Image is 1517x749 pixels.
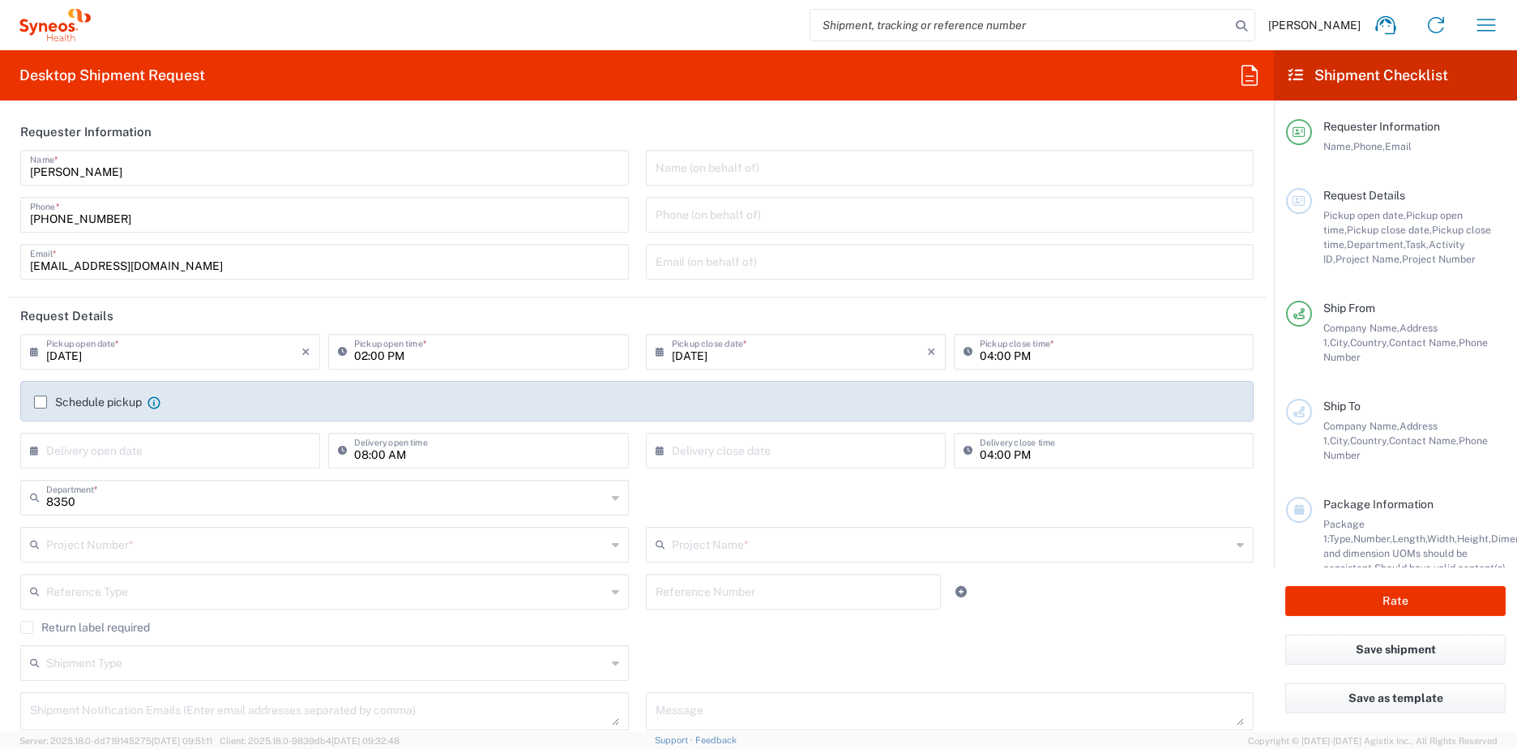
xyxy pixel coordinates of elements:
span: Phone, [1353,140,1385,152]
span: Task, [1405,238,1429,250]
i: × [927,339,936,365]
span: Copyright © [DATE]-[DATE] Agistix Inc., All Rights Reserved [1248,734,1498,748]
button: Save shipment [1285,635,1506,665]
span: Ship From [1323,302,1375,315]
span: Number, [1353,533,1392,545]
span: Package Information [1323,498,1434,511]
span: Length, [1392,533,1427,545]
span: Contact Name, [1389,434,1459,447]
span: Should have valid content(s) [1374,562,1506,574]
span: Request Details [1323,189,1405,202]
span: Pickup open date, [1323,209,1406,221]
span: Height, [1457,533,1491,545]
button: Rate [1285,586,1506,616]
h2: Request Details [20,308,113,324]
span: Requester Information [1323,120,1440,133]
span: Type, [1329,533,1353,545]
button: Save as template [1285,683,1506,713]
span: Email [1385,140,1412,152]
span: Package 1: [1323,518,1365,545]
h2: Requester Information [20,124,152,140]
a: Add Reference [950,580,972,603]
span: Server: 2025.18.0-dd719145275 [19,736,212,746]
span: Width, [1427,533,1457,545]
span: Client: 2025.18.0-9839db4 [220,736,400,746]
span: Department, [1347,238,1405,250]
h2: Shipment Checklist [1288,66,1448,85]
a: Support [655,735,695,745]
span: Country, [1350,336,1389,349]
span: [DATE] 09:32:48 [331,736,400,746]
label: Schedule pickup [34,396,142,409]
span: Project Number [1402,253,1476,265]
i: × [301,339,310,365]
span: [PERSON_NAME] [1268,18,1361,32]
label: Return label required [20,621,150,634]
span: Name, [1323,140,1353,152]
input: Shipment, tracking or reference number [810,10,1230,41]
span: Company Name, [1323,322,1399,334]
span: Country, [1350,434,1389,447]
span: Ship To [1323,400,1361,413]
h2: Desktop Shipment Request [19,66,205,85]
a: Feedback [695,735,737,745]
span: City, [1330,336,1350,349]
span: Company Name, [1323,420,1399,432]
span: Pickup close date, [1347,224,1432,236]
span: Project Name, [1335,253,1402,265]
span: City, [1330,434,1350,447]
span: [DATE] 09:51:11 [152,736,212,746]
span: Contact Name, [1389,336,1459,349]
